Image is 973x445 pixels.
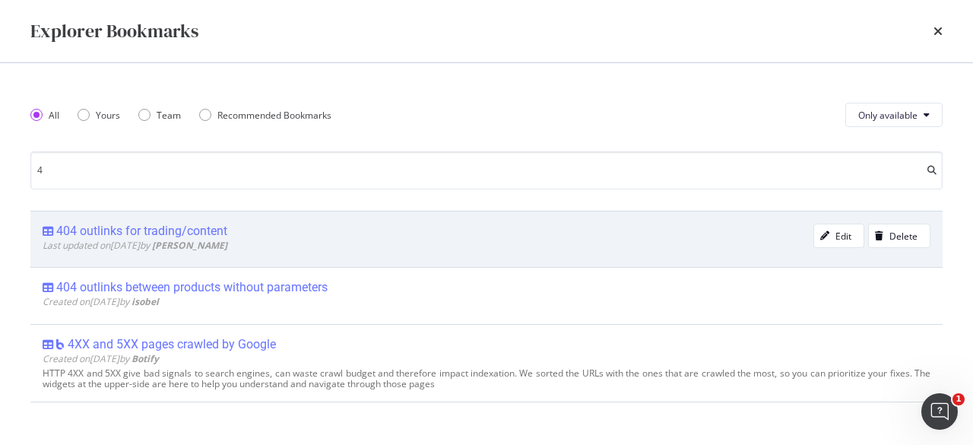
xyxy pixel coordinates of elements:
div: HTTP 4XX and 5XX give bad signals to search engines, can waste crawl budget and therefore impact ... [43,368,930,389]
div: Explorer Bookmarks [30,18,198,44]
div: Recommended Bookmarks [199,109,331,122]
iframe: Intercom live chat [921,393,958,430]
span: Created on [DATE] by [43,352,159,365]
div: 4XX and 5XX pages crawled by Google [68,337,276,352]
button: Only available [845,103,943,127]
div: Team [157,109,181,122]
span: 1 [952,393,965,405]
span: Created on [DATE] by [43,295,159,308]
div: All [30,109,59,122]
button: Delete [868,224,930,248]
div: Delete [889,230,918,243]
button: Edit [813,224,864,248]
span: Last updated on [DATE] by [43,239,227,252]
div: All [49,109,59,122]
b: [PERSON_NAME] [152,239,227,252]
div: Team [138,109,181,122]
div: Edit [835,230,851,243]
input: Search [30,151,943,189]
div: 404 outlinks for trading/content [56,224,227,239]
div: Recommended Bookmarks [217,109,331,122]
div: 404 outlinks between products without parameters [56,280,328,295]
div: Canonical to 404s [56,415,154,430]
div: times [933,18,943,44]
b: isobel [132,295,159,308]
span: Only available [858,109,918,122]
b: Botify [132,352,159,365]
div: Yours [96,109,120,122]
div: Yours [78,109,120,122]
